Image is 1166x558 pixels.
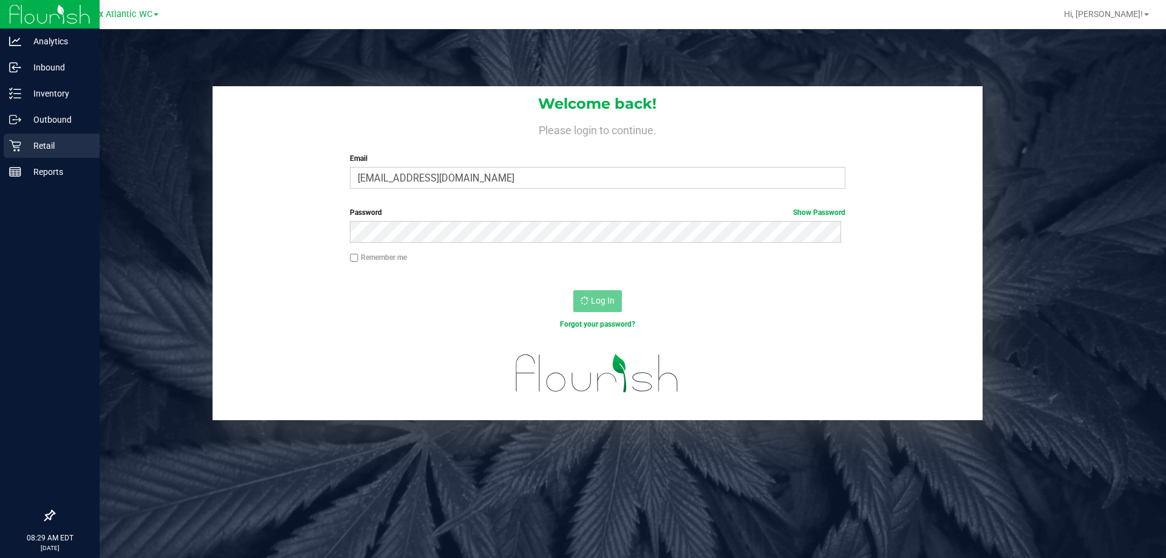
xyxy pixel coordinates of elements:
inline-svg: Outbound [9,114,21,126]
span: Hi, [PERSON_NAME]! [1064,9,1143,19]
p: Inbound [21,60,94,75]
a: Show Password [793,208,845,217]
p: Reports [21,165,94,179]
p: Retail [21,138,94,153]
span: Password [350,208,382,217]
inline-svg: Inventory [9,87,21,100]
h4: Please login to continue. [213,121,983,136]
p: Outbound [21,112,94,127]
inline-svg: Retail [9,140,21,152]
span: Jax Atlantic WC [89,9,152,19]
p: [DATE] [5,543,94,553]
input: Remember me [350,254,358,262]
inline-svg: Inbound [9,61,21,73]
h1: Welcome back! [213,96,983,112]
span: Log In [591,296,615,305]
button: Log In [573,290,622,312]
p: Analytics [21,34,94,49]
inline-svg: Analytics [9,35,21,47]
a: Forgot your password? [560,320,635,328]
label: Email [350,153,845,164]
p: 08:29 AM EDT [5,532,94,543]
p: Inventory [21,86,94,101]
img: flourish_logo.svg [501,342,694,404]
label: Remember me [350,252,407,263]
inline-svg: Reports [9,166,21,178]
